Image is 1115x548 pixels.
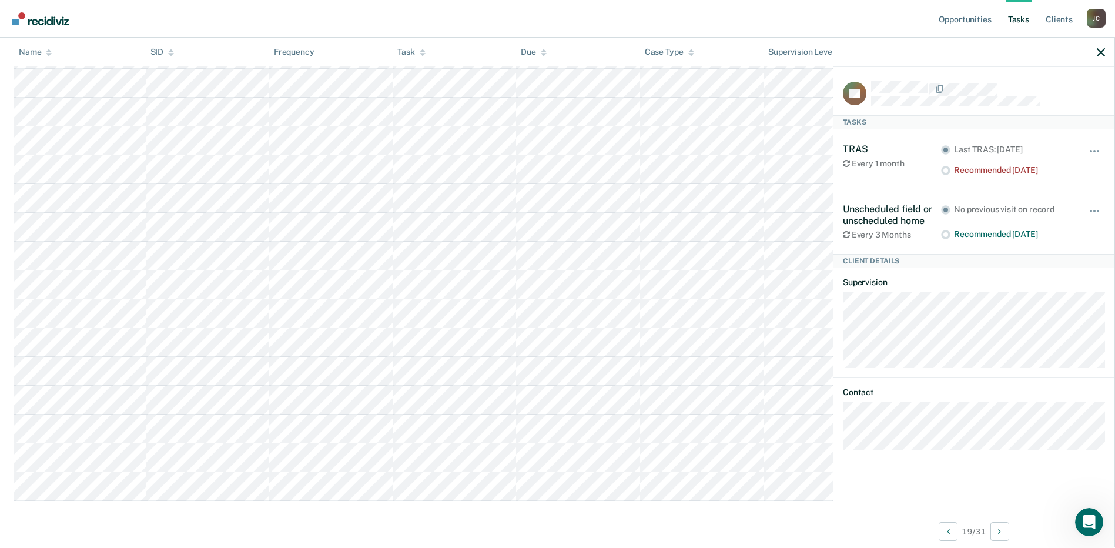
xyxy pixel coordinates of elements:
[843,387,1105,397] dt: Contact
[939,522,957,541] button: Previous Client
[833,115,1114,129] div: Tasks
[768,47,845,57] div: Supervision Level
[843,159,941,169] div: Every 1 month
[150,47,175,57] div: SID
[954,205,1072,215] div: No previous visit on record
[990,522,1009,541] button: Next Client
[645,47,694,57] div: Case Type
[397,47,425,57] div: Task
[833,516,1114,547] div: 19 / 31
[843,230,941,240] div: Every 3 Months
[843,143,941,155] div: TRAS
[274,47,314,57] div: Frequency
[12,12,69,25] img: Recidiviz
[19,47,52,57] div: Name
[1075,508,1103,536] iframe: Intercom live chat
[1087,9,1106,28] div: J C
[1087,9,1106,28] button: Profile dropdown button
[954,229,1072,239] div: Recommended [DATE]
[843,278,1105,288] dt: Supervision
[833,254,1114,268] div: Client Details
[843,203,941,226] div: Unscheduled field or unscheduled home
[521,47,547,57] div: Due
[954,165,1072,175] div: Recommended [DATE]
[954,145,1072,155] div: Last TRAS: [DATE]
